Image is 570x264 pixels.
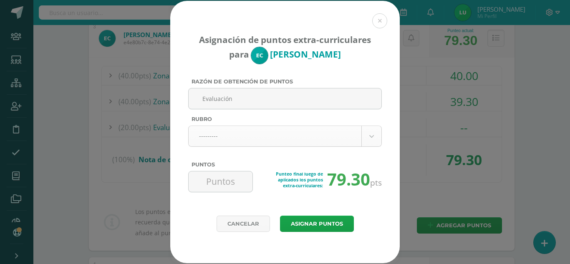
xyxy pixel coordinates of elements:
a: --------- [189,126,381,146]
img: profile pic. [251,47,268,64]
span: pts [370,177,382,188]
strong: [PERSON_NAME] [270,48,341,60]
input: Razón de obtención de puntos [192,88,378,109]
button: Close (Esc) [372,13,387,28]
button: Asignar puntos [280,216,354,232]
span: --------- [199,126,351,146]
h5: Punteo final luego de aplicados los puntos extra-curriculares: [271,171,323,189]
span: Asignación de puntos extra-curriculares para [199,34,371,60]
input: Puntos [192,171,249,192]
label: Puntos [188,161,382,168]
label: Razón de obtención de puntos [188,78,382,85]
a: Cancelar [217,216,270,232]
label: Rubro [188,116,382,122]
span: 79.30 [327,171,370,188]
